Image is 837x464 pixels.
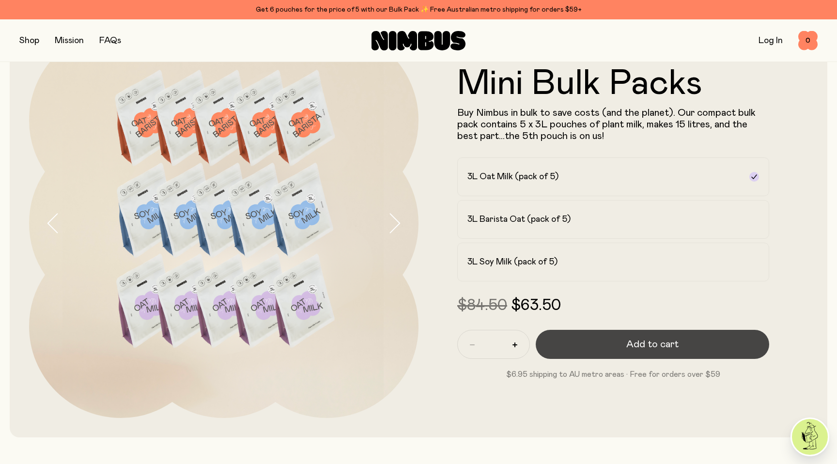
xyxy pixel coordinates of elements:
h2: 3L Oat Milk (pack of 5) [467,171,558,183]
a: Mission [55,36,84,45]
p: $6.95 shipping to AU metro areas · Free for orders over $59 [457,369,769,380]
a: Log In [759,36,783,45]
button: 0 [798,31,818,50]
span: Buy Nimbus in bulk to save costs (and the planet). Our compact bulk pack contains 5 x 3L pouches ... [457,108,756,141]
button: Add to cart [536,330,769,359]
h1: Mini Bulk Packs [457,66,769,101]
div: Get 6 pouches for the price of 5 with our Bulk Pack ✨ Free Australian metro shipping for orders $59+ [19,4,818,15]
a: FAQs [99,36,121,45]
img: agent [792,419,828,455]
h2: 3L Soy Milk (pack of 5) [467,256,558,268]
h2: 3L Barista Oat (pack of 5) [467,214,571,225]
span: $63.50 [511,298,561,313]
span: Add to cart [626,338,679,351]
span: $84.50 [457,298,507,313]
